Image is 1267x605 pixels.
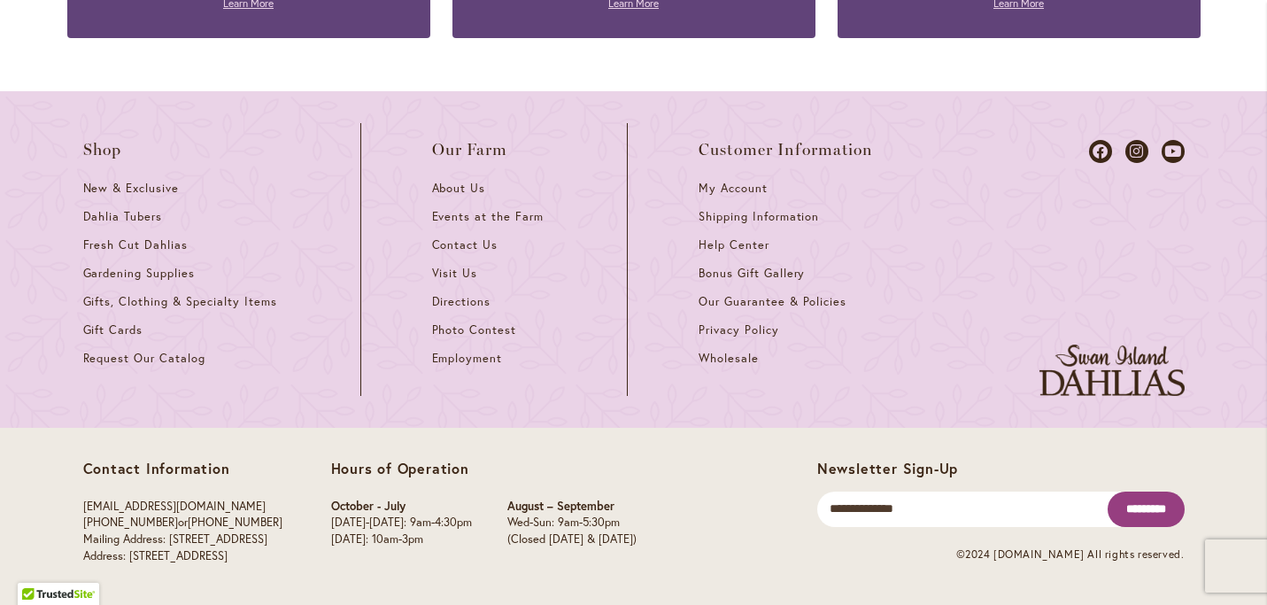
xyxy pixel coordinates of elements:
[432,266,478,281] span: Visit Us
[1125,140,1148,163] a: Dahlias on Instagram
[83,515,178,530] a: [PHONE_NUMBER]
[507,531,637,548] p: (Closed [DATE] & [DATE])
[83,209,163,224] span: Dahlia Tubers
[331,460,637,477] p: Hours of Operation
[188,515,282,530] a: [PHONE_NUMBER]
[83,499,282,564] p: or Mailing Address: [STREET_ADDRESS] Address: [STREET_ADDRESS]
[956,547,1185,561] span: ©2024 [DOMAIN_NAME] All rights reserved.
[507,499,637,516] p: August – September
[817,459,958,477] span: Newsletter Sign-Up
[432,351,503,366] span: Employment
[699,141,874,159] span: Customer Information
[1162,140,1185,163] a: Dahlias on Youtube
[1089,140,1112,163] a: Dahlias on Facebook
[13,542,63,592] iframe: Launch Accessibility Center
[432,209,544,224] span: Events at the Farm
[699,322,779,337] span: Privacy Policy
[331,515,472,531] p: [DATE]-[DATE]: 9am-4:30pm
[331,499,472,516] p: October - July
[699,266,805,281] span: Bonus Gift Gallery
[699,351,759,366] span: Wholesale
[507,515,637,531] p: Wed-Sun: 9am-5:30pm
[83,322,143,337] span: Gift Cards
[83,181,180,196] span: New & Exclusive
[83,294,277,309] span: Gifts, Clothing & Specialty Items
[432,294,491,309] span: Directions
[432,141,508,159] span: Our Farm
[83,141,122,159] span: Shop
[83,237,189,252] span: Fresh Cut Dahlias
[699,237,769,252] span: Help Center
[83,499,266,514] a: [EMAIL_ADDRESS][DOMAIN_NAME]
[83,351,205,366] span: Request Our Catalog
[699,294,846,309] span: Our Guarantee & Policies
[699,209,819,224] span: Shipping Information
[432,322,517,337] span: Photo Contest
[83,266,195,281] span: Gardening Supplies
[699,181,768,196] span: My Account
[432,237,498,252] span: Contact Us
[331,531,472,548] p: [DATE]: 10am-3pm
[83,460,282,477] p: Contact Information
[432,181,486,196] span: About Us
